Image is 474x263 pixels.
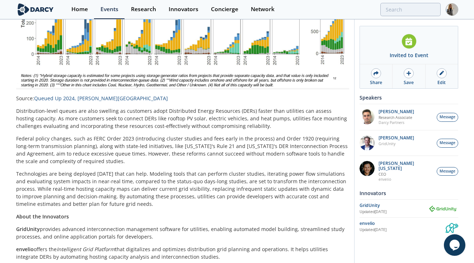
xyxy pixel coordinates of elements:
[251,6,274,12] div: Network
[444,234,467,256] iframe: chat widget
[169,6,198,12] div: Innovators
[379,161,433,171] p: [PERSON_NAME][US_STATE]
[16,225,349,240] p: provides advanced interconnection management software for utilities, enabling automated model bui...
[16,94,349,102] p: Source:
[440,140,455,146] span: Message
[360,202,458,215] a: GridUnity Updated[DATE] GridUnity
[16,226,40,232] strong: GridUnity
[16,213,69,220] strong: About the Innovators
[16,107,349,130] p: Distribution-level queues are also swelling as customers adopt Distributed Energy Resources (DERs...
[437,79,446,86] div: Edit
[440,169,455,174] span: Message
[360,91,458,104] div: Speakers
[360,202,428,209] div: GridUnity
[131,6,156,12] div: Research
[379,177,433,182] p: envelio
[360,220,458,233] a: envelio Updated[DATE] envelio
[404,79,414,86] div: Save
[34,95,168,102] a: Queued Up 2024, [PERSON_NAME][GEOGRAPHIC_DATA]
[426,64,458,88] a: Edit
[446,220,458,233] img: envelio
[380,3,441,16] input: Advanced Search
[379,141,414,146] p: GridUnity
[16,246,34,253] strong: envelio
[100,6,118,12] div: Events
[57,246,115,253] em: Intelligent Grid Platform
[379,135,414,140] p: [PERSON_NAME]
[360,161,375,176] img: 1b183925-147f-4a47-82c9-16eeeed5003c
[16,245,349,260] p: offers the that digitalizes and optimizes distribution grid planning and operations. It helps uti...
[379,109,414,114] p: [PERSON_NAME]
[360,109,375,124] img: f1d2b35d-fddb-4a25-bd87-d4d314a355e9
[360,187,458,199] div: Innovators
[16,170,349,208] p: Technologies are being deployed [DATE] that can help. Modeling tools that can perform cluster stu...
[16,135,349,165] p: Federal policy changes, such as FERC Order 2023 (introducing cluster studies and fees early in th...
[360,227,446,233] div: Updated [DATE]
[379,120,414,125] p: Darcy Partners
[71,6,88,12] div: Home
[211,6,238,12] div: Concierge
[390,51,428,59] div: Invited to Event
[360,220,446,227] div: envelio
[379,115,414,120] p: Research Associate
[379,172,433,177] p: CEO
[437,139,458,148] button: Message
[360,209,428,215] div: Updated [DATE]
[446,3,458,16] img: Profile
[370,79,382,86] div: Share
[428,204,458,213] img: GridUnity
[16,3,55,16] img: logo-wide.svg
[360,135,375,151] img: d42dc26c-2a28-49ac-afde-9b58c84c0349
[437,113,458,122] button: Message
[440,114,455,120] span: Message
[437,167,458,176] button: Message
